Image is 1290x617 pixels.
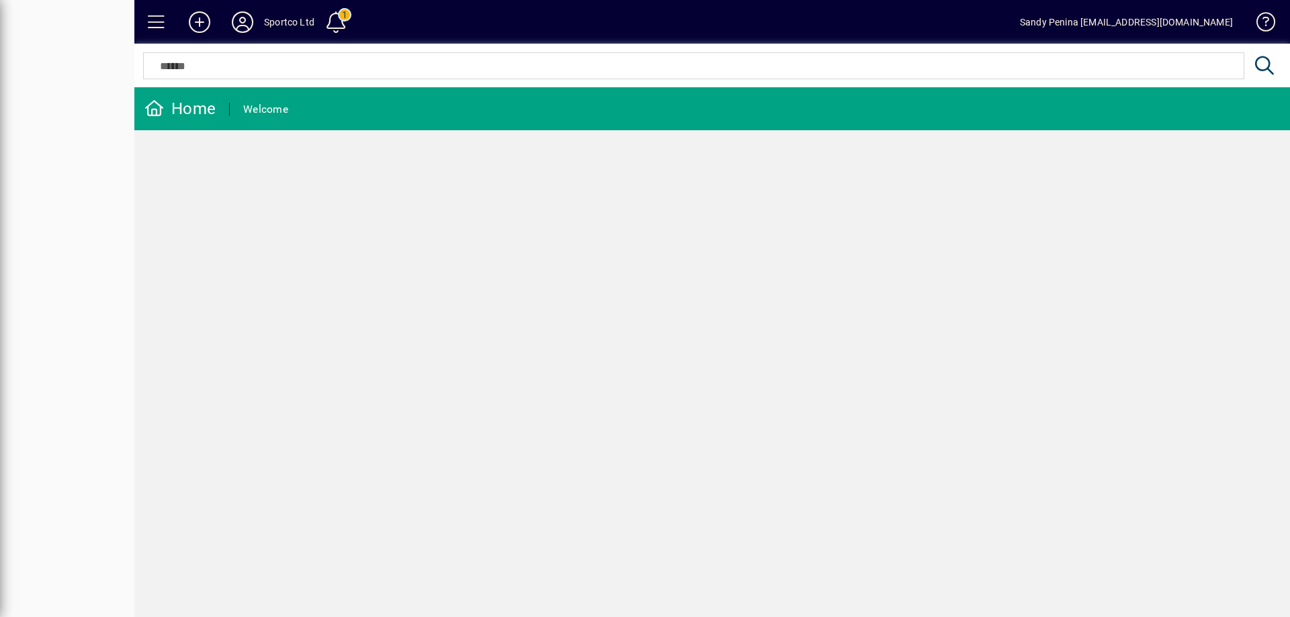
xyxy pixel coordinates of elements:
[178,10,221,34] button: Add
[144,98,216,120] div: Home
[1020,11,1233,33] div: Sandy Penina [EMAIL_ADDRESS][DOMAIN_NAME]
[243,99,288,120] div: Welcome
[221,10,264,34] button: Profile
[1246,3,1273,46] a: Knowledge Base
[264,11,314,33] div: Sportco Ltd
